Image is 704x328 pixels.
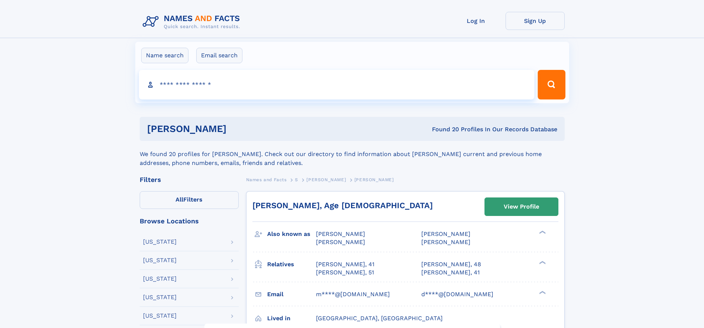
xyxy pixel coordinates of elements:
[316,230,365,237] span: [PERSON_NAME]
[306,177,346,182] span: [PERSON_NAME]
[316,315,443,322] span: [GEOGRAPHIC_DATA], [GEOGRAPHIC_DATA]
[421,239,470,246] span: [PERSON_NAME]
[329,125,557,133] div: Found 20 Profiles In Our Records Database
[143,239,177,245] div: [US_STATE]
[140,191,239,209] label: Filters
[267,258,316,271] h3: Relatives
[306,175,346,184] a: [PERSON_NAME]
[267,228,316,240] h3: Also known as
[421,230,470,237] span: [PERSON_NAME]
[147,124,329,133] h1: [PERSON_NAME]
[141,48,188,63] label: Name search
[295,175,298,184] a: S
[538,70,565,99] button: Search Button
[252,201,433,210] a: [PERSON_NAME], Age [DEMOGRAPHIC_DATA]
[140,176,239,183] div: Filters
[504,198,539,215] div: View Profile
[143,313,177,319] div: [US_STATE]
[537,230,546,235] div: ❯
[176,196,183,203] span: All
[267,288,316,301] h3: Email
[316,260,374,268] a: [PERSON_NAME], 41
[196,48,242,63] label: Email search
[537,260,546,265] div: ❯
[506,12,565,30] a: Sign Up
[421,260,481,268] a: [PERSON_NAME], 48
[246,175,287,184] a: Names and Facts
[421,268,480,277] a: [PERSON_NAME], 41
[140,141,565,168] div: We found 20 profiles for [PERSON_NAME]. Check out our directory to find information about [PERSON...
[143,257,177,263] div: [US_STATE]
[537,290,546,295] div: ❯
[354,177,394,182] span: [PERSON_NAME]
[140,218,239,224] div: Browse Locations
[143,276,177,282] div: [US_STATE]
[316,268,374,277] a: [PERSON_NAME], 51
[267,312,316,325] h3: Lived in
[446,12,506,30] a: Log In
[295,177,298,182] span: S
[485,198,558,216] a: View Profile
[316,239,365,246] span: [PERSON_NAME]
[140,12,246,32] img: Logo Names and Facts
[143,294,177,300] div: [US_STATE]
[139,70,535,99] input: search input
